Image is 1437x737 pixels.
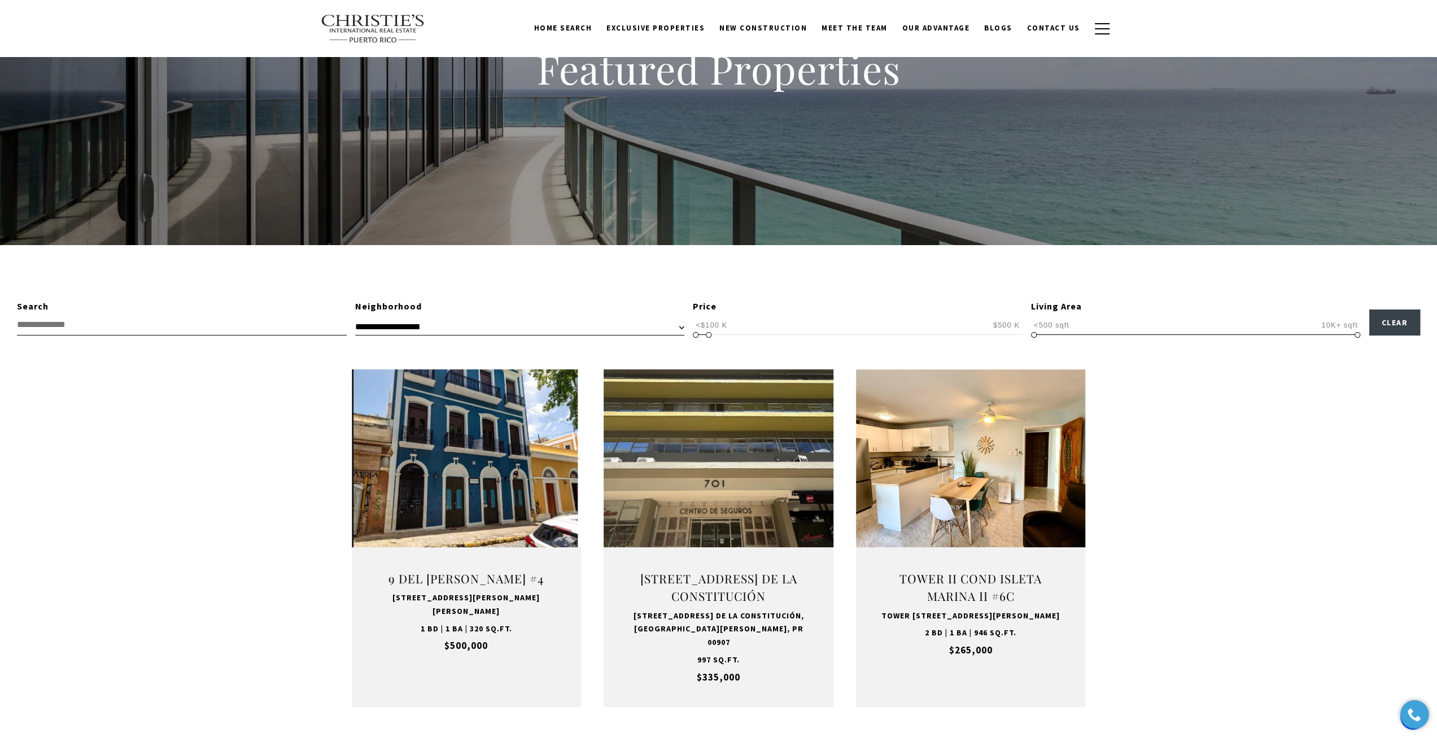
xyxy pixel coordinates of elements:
[606,23,705,33] span: Exclusive Properties
[465,44,973,94] h1: Featured Properties
[712,18,814,39] a: New Construction
[814,18,895,39] a: Meet the Team
[977,18,1020,39] a: Blogs
[17,299,347,314] div: Search
[693,299,1023,314] div: Price
[355,299,685,314] div: Neighborhood
[895,18,977,39] a: Our Advantage
[693,320,730,330] span: <$100 K
[527,18,600,39] a: Home Search
[902,23,970,33] span: Our Advantage
[984,23,1012,33] span: Blogs
[1087,12,1117,45] button: button
[1031,299,1361,314] div: Living Area
[1318,320,1360,330] span: 10K+ sqft
[1369,309,1421,335] button: Clear
[1031,320,1072,330] span: <500 sqft
[321,14,426,43] img: Christie's International Real Estate text transparent background
[719,23,807,33] span: New Construction
[990,320,1023,330] span: $500 K
[1027,23,1080,33] span: Contact Us
[599,18,712,39] a: Exclusive Properties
